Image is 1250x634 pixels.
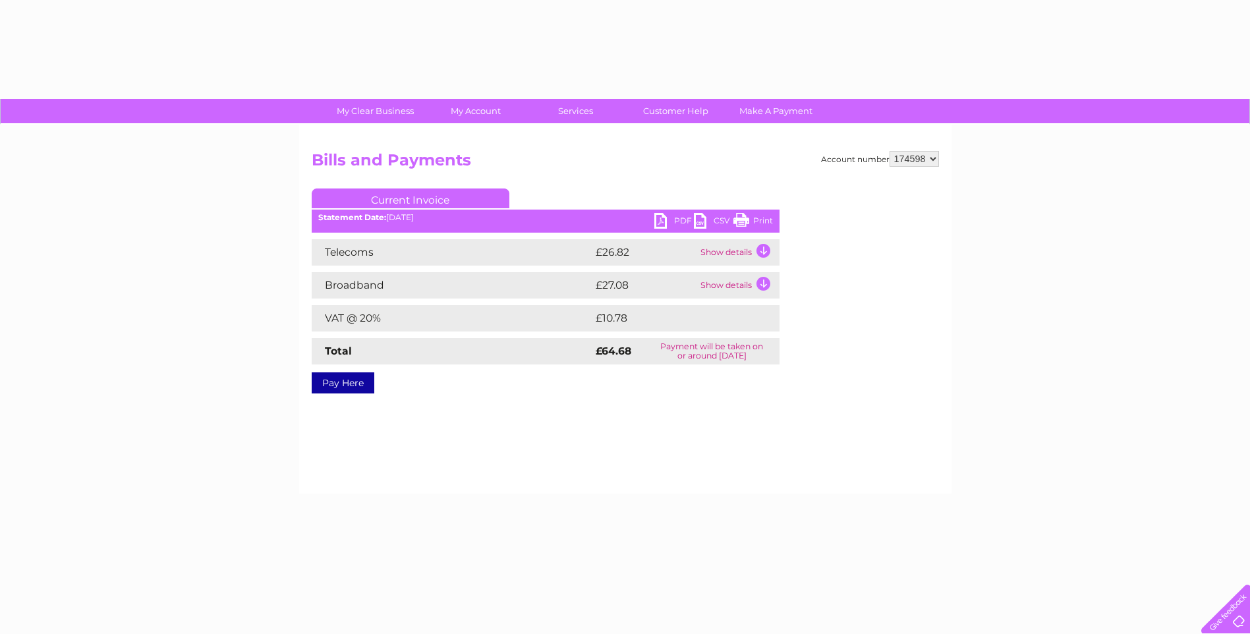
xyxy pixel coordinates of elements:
td: Payment will be taken on or around [DATE] [644,338,780,364]
strong: Total [325,345,352,357]
a: CSV [694,213,733,232]
td: Show details [697,239,780,266]
a: Print [733,213,773,232]
div: [DATE] [312,213,780,222]
a: Services [521,99,630,123]
a: Make A Payment [722,99,830,123]
a: My Clear Business [321,99,430,123]
td: VAT @ 20% [312,305,592,331]
td: Show details [697,272,780,299]
a: Current Invoice [312,188,509,208]
a: Customer Help [621,99,730,123]
td: £26.82 [592,239,697,266]
h2: Bills and Payments [312,151,939,176]
a: Pay Here [312,372,374,393]
td: Telecoms [312,239,592,266]
a: PDF [654,213,694,232]
div: Account number [821,151,939,167]
b: Statement Date: [318,212,386,222]
td: Broadband [312,272,592,299]
td: £27.08 [592,272,697,299]
strong: £64.68 [596,345,631,357]
td: £10.78 [592,305,752,331]
a: My Account [421,99,530,123]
